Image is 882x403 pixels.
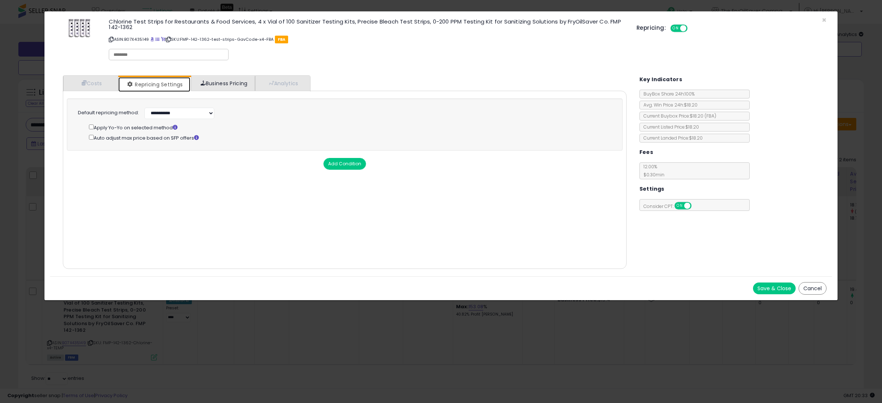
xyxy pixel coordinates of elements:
[753,283,796,294] button: Save & Close
[639,148,653,157] h5: Fees
[323,158,366,170] button: Add Condition
[161,36,165,42] a: Your listing only
[640,113,716,119] span: Current Buybox Price:
[89,123,608,132] div: Apply Yo-Yo on selected method
[118,77,190,92] a: Repricing Settings
[675,203,684,209] span: ON
[89,133,608,142] div: Auto adjust max price based on SFP offers
[275,36,288,43] span: FBA
[690,203,702,209] span: OFF
[78,109,139,116] label: Default repricing method:
[191,76,255,91] a: Business Pricing
[704,113,716,119] span: ( FBA )
[640,203,701,209] span: Consider CPT:
[640,91,695,97] span: BuyBox Share 24h: 100%
[255,76,309,91] a: Analytics
[686,25,698,32] span: OFF
[68,19,90,37] img: 51Rlj8JXdbL._SL60_.jpg
[639,75,682,84] h5: Key Indicators
[640,124,699,130] span: Current Listed Price: $18.20
[109,19,625,30] h3: Chlorine Test Strips for Restaurants & Food Services, 4 x Vial of 100 Sanitizer Testing Kits, Pre...
[822,15,827,25] span: ×
[640,135,703,141] span: Current Landed Price: $18.20
[640,102,698,108] span: Avg. Win Price 24h: $18.20
[799,282,827,295] button: Cancel
[640,172,664,178] span: $0.30 min
[640,163,664,178] span: 12.00 %
[671,25,680,32] span: ON
[109,33,625,45] p: ASIN: B07X435149 | SKU: FMP-142-1362-test-strips-GavCode-x4-FBA
[63,76,118,91] a: Costs
[150,36,154,42] a: BuyBox page
[690,113,716,119] span: $18.20
[637,25,666,31] h5: Repricing:
[155,36,159,42] a: All offer listings
[639,184,664,194] h5: Settings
